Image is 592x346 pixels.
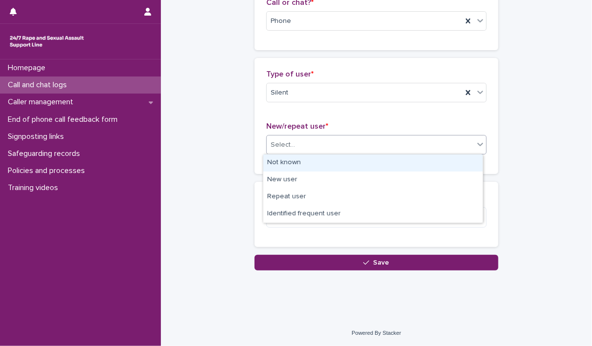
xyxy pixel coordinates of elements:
span: Phone [271,16,291,26]
button: Save [255,255,498,270]
span: Silent [271,88,288,98]
div: Repeat user [263,189,483,206]
span: New/repeat user [266,122,328,130]
img: rhQMoQhaT3yELyF149Cw [8,32,86,51]
div: Identified frequent user [263,206,483,223]
p: Safeguarding records [4,149,88,158]
p: Caller management [4,97,81,107]
div: Select... [271,140,295,150]
a: Powered By Stacker [352,330,401,336]
span: Save [374,259,390,266]
p: Homepage [4,63,53,73]
p: End of phone call feedback form [4,115,125,124]
p: Training videos [4,183,66,192]
div: Not known [263,154,483,172]
p: Policies and processes [4,166,93,175]
p: Signposting links [4,132,72,141]
span: Type of user [266,70,314,78]
div: New user [263,172,483,189]
p: Call and chat logs [4,80,75,90]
